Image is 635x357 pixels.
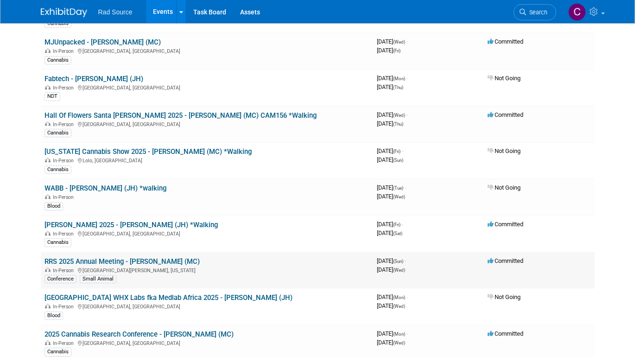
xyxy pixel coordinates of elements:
[44,75,143,83] a: Fabtech - [PERSON_NAME] (JH)
[568,3,586,21] img: Candice Cash
[377,193,405,200] span: [DATE]
[377,302,405,309] span: [DATE]
[377,147,403,154] span: [DATE]
[488,257,523,264] span: Committed
[402,147,403,154] span: -
[377,120,403,127] span: [DATE]
[488,293,521,300] span: Not Going
[44,339,369,346] div: [GEOGRAPHIC_DATA], [GEOGRAPHIC_DATA]
[393,48,400,53] span: (Fri)
[53,121,76,127] span: In-Person
[45,48,51,53] img: In-Person Event
[488,221,523,228] span: Committed
[377,266,405,273] span: [DATE]
[377,75,408,82] span: [DATE]
[377,156,403,163] span: [DATE]
[393,268,405,273] span: (Wed)
[45,304,51,308] img: In-Person Event
[45,158,51,162] img: In-Person Event
[393,121,403,127] span: (Thu)
[377,229,402,236] span: [DATE]
[44,257,200,266] a: RRS 2025 Annual Meeting - [PERSON_NAME] (MC)
[53,158,76,164] span: In-Person
[44,302,369,310] div: [GEOGRAPHIC_DATA], [GEOGRAPHIC_DATA]
[53,340,76,346] span: In-Person
[377,83,403,90] span: [DATE]
[44,184,166,192] a: WABB - [PERSON_NAME] (JH) *walking
[44,238,71,247] div: Cannabis
[44,129,71,137] div: Cannabis
[44,275,76,283] div: Conference
[393,85,403,90] span: (Thu)
[45,268,51,272] img: In-Person Event
[44,229,369,237] div: [GEOGRAPHIC_DATA], [GEOGRAPHIC_DATA]
[488,330,523,337] span: Committed
[377,330,408,337] span: [DATE]
[44,83,369,91] div: [GEOGRAPHIC_DATA], [GEOGRAPHIC_DATA]
[80,275,116,283] div: Small Animal
[393,222,400,227] span: (Fri)
[393,149,400,154] span: (Fri)
[393,185,403,191] span: (Tue)
[405,184,406,191] span: -
[488,147,521,154] span: Not Going
[393,113,405,118] span: (Wed)
[45,121,51,126] img: In-Person Event
[44,156,369,164] div: Lolo, [GEOGRAPHIC_DATA]
[53,85,76,91] span: In-Person
[377,293,408,300] span: [DATE]
[44,312,63,320] div: Blood
[406,111,408,118] span: -
[377,221,403,228] span: [DATE]
[406,38,408,45] span: -
[526,9,547,16] span: Search
[98,8,133,16] span: Rad Source
[53,231,76,237] span: In-Person
[488,75,521,82] span: Not Going
[393,259,403,264] span: (Sun)
[406,75,408,82] span: -
[393,194,405,199] span: (Wed)
[44,56,71,64] div: Cannabis
[44,92,60,101] div: NDT
[44,166,71,174] div: Cannabis
[45,85,51,89] img: In-Person Event
[406,293,408,300] span: -
[393,231,402,236] span: (Sat)
[377,184,406,191] span: [DATE]
[44,47,369,54] div: [GEOGRAPHIC_DATA], [GEOGRAPHIC_DATA]
[377,111,408,118] span: [DATE]
[53,268,76,274] span: In-Person
[393,304,405,309] span: (Wed)
[45,194,51,199] img: In-Person Event
[41,8,87,17] img: ExhibitDay
[44,221,218,229] a: [PERSON_NAME] 2025 - [PERSON_NAME] (JH) *Walking
[44,111,317,120] a: Hall Of Flowers Santa [PERSON_NAME] 2025 - [PERSON_NAME] (MC) CAM156 *Walking
[45,340,51,345] img: In-Person Event
[488,111,523,118] span: Committed
[44,348,71,356] div: Cannabis
[377,47,400,54] span: [DATE]
[488,38,523,45] span: Committed
[44,330,234,338] a: 2025 Cannabis Research Conference - [PERSON_NAME] (MC)
[44,38,161,46] a: MJUnpacked - [PERSON_NAME] (MC)
[53,304,76,310] span: In-Person
[514,4,556,20] a: Search
[44,120,369,127] div: [GEOGRAPHIC_DATA], [GEOGRAPHIC_DATA]
[393,295,405,300] span: (Mon)
[53,194,76,200] span: In-Person
[393,340,405,345] span: (Wed)
[377,38,408,45] span: [DATE]
[44,293,292,302] a: [GEOGRAPHIC_DATA] WHX Labs fka Medlab Africa 2025 - [PERSON_NAME] (JH)
[406,330,408,337] span: -
[393,39,405,45] span: (Wed)
[44,266,369,274] div: [GEOGRAPHIC_DATA][PERSON_NAME], [US_STATE]
[44,19,71,28] div: Cannabis
[405,257,406,264] span: -
[44,202,63,210] div: Blood
[377,257,406,264] span: [DATE]
[393,158,403,163] span: (Sun)
[393,76,405,81] span: (Mon)
[377,339,405,346] span: [DATE]
[402,221,403,228] span: -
